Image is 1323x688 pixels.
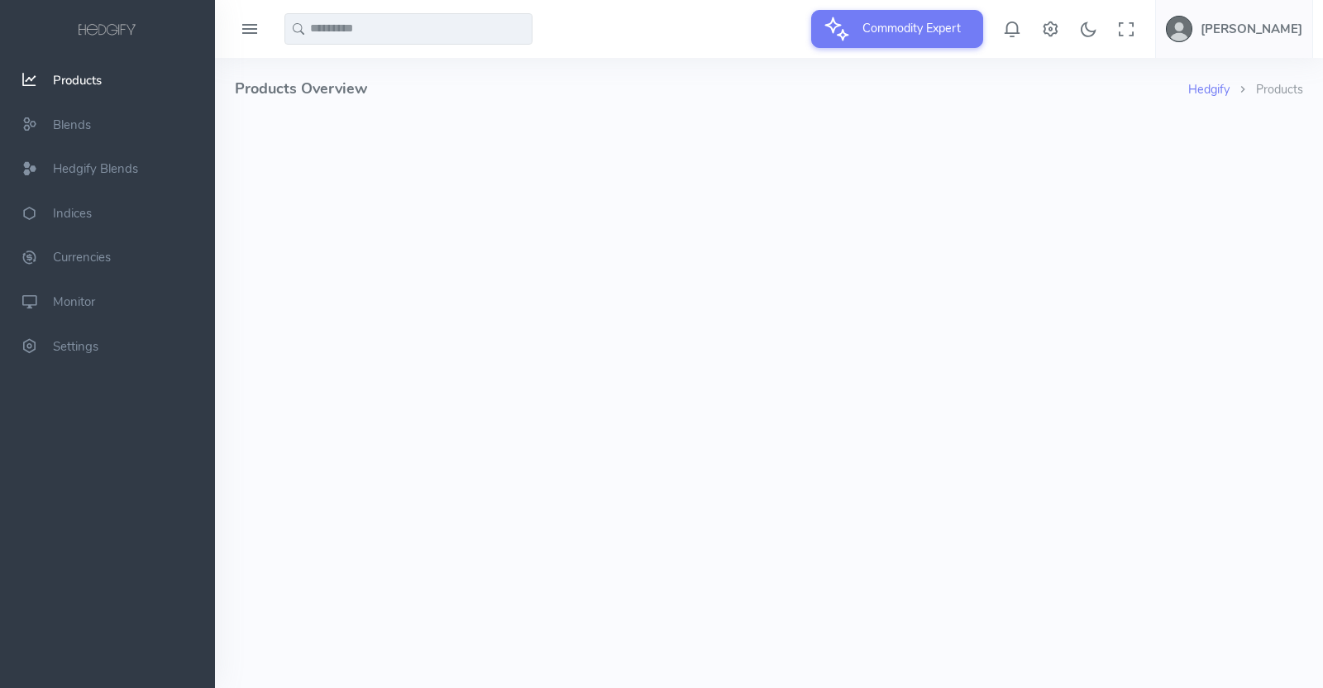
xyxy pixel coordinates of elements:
img: logo [75,21,140,40]
img: user-image [1166,16,1192,42]
a: Commodity Expert [811,20,983,36]
span: Monitor [53,294,95,310]
span: Settings [53,338,98,355]
h4: Products Overview [235,58,1188,120]
h5: [PERSON_NAME] [1201,22,1302,36]
span: Blends [53,117,91,133]
span: Hedgify Blends [53,160,138,177]
li: Products [1230,81,1303,99]
a: Hedgify [1188,81,1230,98]
button: Commodity Expert [811,10,983,48]
span: Commodity Expert [853,10,971,46]
span: Indices [53,205,92,222]
span: Products [53,72,102,88]
span: Currencies [53,250,111,266]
